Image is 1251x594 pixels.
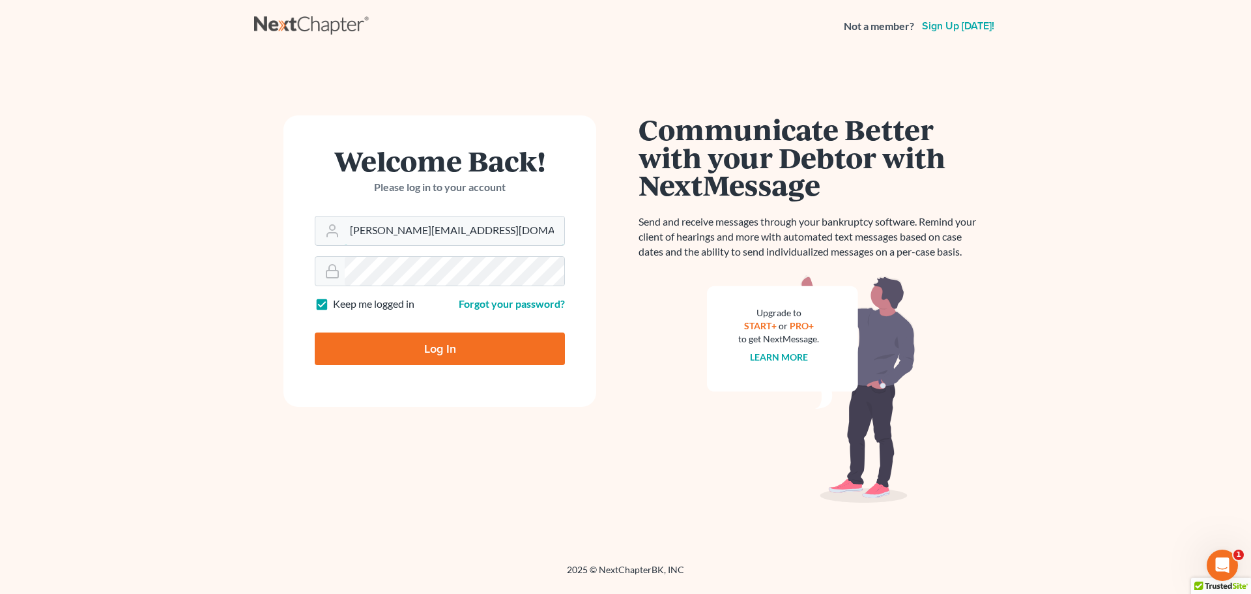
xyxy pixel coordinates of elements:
a: Sign up [DATE]! [919,21,997,31]
strong: Not a member? [844,19,914,34]
div: to get NextMessage. [738,333,819,346]
a: Forgot your password? [459,297,565,310]
p: Send and receive messages through your bankruptcy software. Remind your client of hearings and mo... [639,215,984,260]
h1: Communicate Better with your Debtor with NextMessage [639,115,984,199]
a: PRO+ [790,320,814,331]
span: or [779,320,788,331]
input: Log In [315,333,565,365]
h1: Welcome Back! [315,147,565,175]
iframe: Intercom live chat [1207,550,1238,581]
a: START+ [744,320,777,331]
div: 2025 © NextChapterBK, INC [254,563,997,587]
span: 1 [1233,550,1244,560]
label: Keep me logged in [333,297,414,312]
input: Email Address [345,216,564,245]
a: Learn more [750,351,808,363]
p: Please log in to your account [315,180,565,195]
img: nextmessage_bg-59042aed3d76b12b5cd301f8e5b87938c9018125f34e5fa2b7a6b67550977c72.svg [707,275,915,503]
div: Upgrade to [738,306,819,319]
